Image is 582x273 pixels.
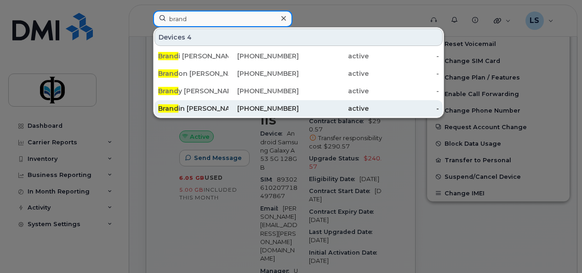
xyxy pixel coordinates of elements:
[369,51,439,61] div: -
[154,48,443,64] a: Brandi [PERSON_NAME][PHONE_NUMBER]active-
[158,69,178,78] span: Brand
[154,28,443,46] div: Devices
[299,51,369,61] div: active
[158,51,228,61] div: i [PERSON_NAME]
[158,104,228,113] div: in [PERSON_NAME]
[154,83,443,99] a: Brandy [PERSON_NAME][PHONE_NUMBER]active-
[299,69,369,78] div: active
[299,86,369,96] div: active
[369,86,439,96] div: -
[228,86,299,96] div: [PHONE_NUMBER]
[369,69,439,78] div: -
[228,69,299,78] div: [PHONE_NUMBER]
[228,51,299,61] div: [PHONE_NUMBER]
[158,104,178,113] span: Brand
[154,65,443,82] a: Brandon [PERSON_NAME][PHONE_NUMBER]active-
[187,33,192,42] span: 4
[299,104,369,113] div: active
[158,86,228,96] div: y [PERSON_NAME]
[158,87,178,95] span: Brand
[369,104,439,113] div: -
[158,52,178,60] span: Brand
[153,11,292,27] input: Find something...
[158,69,228,78] div: on [PERSON_NAME]
[154,100,443,117] a: Brandin [PERSON_NAME][PHONE_NUMBER]active-
[228,104,299,113] div: [PHONE_NUMBER]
